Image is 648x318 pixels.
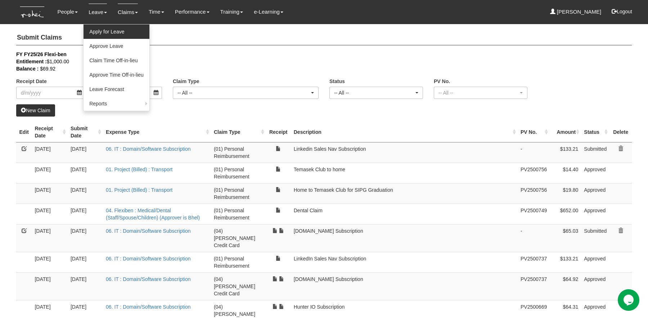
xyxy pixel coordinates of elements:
[89,4,107,21] a: Leave
[173,78,199,85] label: Claim Type
[106,256,191,262] a: 06. IT : Domain/Software Subscription
[84,39,149,53] a: Approve Leave
[32,163,68,183] td: [DATE]
[550,122,581,142] th: Amount : activate to sort column ascending
[434,78,450,85] label: PV No.
[518,204,550,224] td: PV2500749
[581,183,609,204] td: Approved
[211,224,266,252] td: (04) [PERSON_NAME] Credit Card
[32,272,68,300] td: [DATE]
[581,142,609,163] td: Submitted
[550,272,581,300] td: $64.92
[329,78,345,85] label: Status
[254,4,283,20] a: e-Learning
[291,122,518,142] th: Description : activate to sort column ascending
[518,142,550,163] td: -
[291,224,518,252] td: [DOMAIN_NAME] Subscription
[518,252,550,272] td: PV2500737
[211,272,266,300] td: (04) [PERSON_NAME] Credit Card
[40,66,55,72] span: $69.92
[173,87,319,99] button: -- All --
[518,272,550,300] td: PV2500737
[291,142,518,163] td: Linkedin Sales Nav Subscription
[581,122,609,142] th: Status : activate to sort column ascending
[550,204,581,224] td: $652.00
[550,183,581,204] td: $19.80
[607,3,637,20] button: Logout
[16,59,47,64] b: Entitlement :
[550,252,581,272] td: $133.21
[32,183,68,204] td: [DATE]
[106,304,191,310] a: 06. IT : Domain/Software Subscription
[32,142,68,163] td: [DATE]
[550,224,581,252] td: $65.03
[68,204,103,224] td: [DATE]
[211,183,266,204] td: (01) Personal Reimbursement
[68,163,103,183] td: [DATE]
[518,122,550,142] th: PV No. : activate to sort column ascending
[518,183,550,204] td: PV2500756
[16,51,67,57] b: FY FY25/26 Flexi-ben
[518,224,550,252] td: -
[68,272,103,300] td: [DATE]
[106,208,200,221] a: 04. Flexiben : Medical/Dental (Staff/Spouse/Children) (Approver is Bhel)
[291,183,518,204] td: Home to Temasek Club for SIPG Graduation
[68,142,103,163] td: [DATE]
[550,142,581,163] td: $133.21
[581,272,609,300] td: Approved
[68,252,103,272] td: [DATE]
[609,122,632,142] th: Delete
[211,252,266,272] td: (01) Personal Reimbursement
[16,58,621,65] div: $1,000.00
[57,4,78,20] a: People
[16,78,47,85] label: Receipt Date
[32,204,68,224] td: [DATE]
[16,31,632,45] h4: Submit Claims
[16,87,85,99] input: d/m/yyyy
[438,89,518,96] div: -- All --
[16,66,39,72] b: Balance :
[211,204,266,224] td: (01) Personal Reimbursement
[84,96,149,111] a: Reports
[220,4,243,20] a: Training
[581,204,609,224] td: Approved
[32,224,68,252] td: [DATE]
[106,228,191,234] a: 06. IT : Domain/Software Subscription
[291,204,518,224] td: Dental Claim
[550,4,602,20] a: [PERSON_NAME]
[291,252,518,272] td: LinkedIn Sales Nav Subscription
[518,163,550,183] td: PV2500756
[32,122,68,142] th: Receipt Date : activate to sort column ascending
[177,89,310,96] div: -- All --
[68,183,103,204] td: [DATE]
[434,87,527,99] button: -- All --
[32,252,68,272] td: [DATE]
[103,122,211,142] th: Expense Type : activate to sort column ascending
[581,163,609,183] td: Approved
[550,163,581,183] td: $14.40
[16,104,55,117] a: New Claim
[291,272,518,300] td: [DOMAIN_NAME] Subscription
[618,289,641,311] iframe: chat widget
[581,252,609,272] td: Approved
[334,89,414,96] div: -- All --
[84,24,149,39] a: Apply for Leave
[175,4,210,20] a: Performance
[211,122,266,142] th: Claim Type : activate to sort column ascending
[16,122,32,142] th: Edit
[84,82,149,96] a: Leave Forecast
[149,4,164,20] a: Time
[211,142,266,163] td: (01) Personal Reimbursement
[581,224,609,252] td: Submitted
[68,224,103,252] td: [DATE]
[84,53,149,68] a: Claim Time Off-in-lieu
[211,163,266,183] td: (01) Personal Reimbursement
[106,167,172,172] a: 01. Project (Billed) : Transport
[106,187,172,193] a: 01. Project (Billed) : Transport
[106,276,191,282] a: 06. IT : Domain/Software Subscription
[329,87,423,99] button: -- All --
[118,4,138,21] a: Claims
[84,68,149,82] a: Approve Time Off-in-lieu
[266,122,291,142] th: Receipt
[68,122,103,142] th: Submit Date : activate to sort column ascending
